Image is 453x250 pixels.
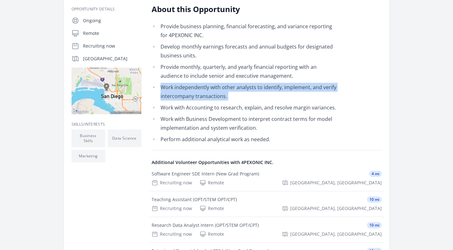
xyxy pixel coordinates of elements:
li: Develop monthly earnings forecasts and annual budgets for designated business units. [152,42,338,60]
a: Software Engineer SDE Intern (New Grad Program) 4 mi Recruiting now Remote [GEOGRAPHIC_DATA], [GE... [149,166,384,191]
li: Work with Business Development to interpret contract terms for model implementation and system ve... [152,115,338,132]
li: Work independently with other analysts to identify, implement, and verify intercompany transactions. [152,83,338,101]
div: Remote [200,205,224,212]
h3: Skills/Interests [72,122,141,127]
h4: Additional Volunteer Opportunities with 4PEXONIC INC. [152,159,382,166]
h3: Opportunity Details [72,7,141,12]
p: [GEOGRAPHIC_DATA] [83,56,141,62]
span: 10 mi [367,222,382,228]
li: Provide business planning, financial forecasting, and variance reporting for 4PEXONIC INC. [152,22,338,40]
div: Remote [200,180,224,186]
div: Recruiting now [152,205,192,212]
span: [GEOGRAPHIC_DATA], [GEOGRAPHIC_DATA] [290,231,382,237]
span: [GEOGRAPHIC_DATA], [GEOGRAPHIC_DATA] [290,180,382,186]
div: Software Engineer SDE Intern (New Grad Program) [152,171,259,177]
div: Research Data Analyst Intern (OPT/STEM OPT/CPT) [152,222,259,228]
li: Provide monthly, quarterly, and yearly financial reporting with an audience to include senior and... [152,62,338,80]
span: 4 mi [369,171,382,177]
a: Teaching Assistant (OPT/STEM OPT/CPT) 10 mi Recruiting now Remote [GEOGRAPHIC_DATA], [GEOGRAPHIC_... [149,191,384,217]
li: Data Science [108,129,141,147]
p: Recruiting now [83,43,141,49]
img: Map [72,68,141,114]
div: Remote [200,231,224,237]
li: Marketing [72,150,105,162]
span: [GEOGRAPHIC_DATA], [GEOGRAPHIC_DATA] [290,205,382,212]
div: Recruiting now [152,180,192,186]
p: Remote [83,30,141,36]
li: Perform additional analytical work as needed. [152,135,338,144]
li: Work with Accounting to research, explain, and resolve margin variances. [152,103,338,112]
span: 10 mi [367,196,382,203]
div: Recruiting now [152,231,192,237]
a: Research Data Analyst Intern (OPT/STEM OPT/CPT) 10 mi Recruiting now Remote [GEOGRAPHIC_DATA], [G... [149,217,384,242]
h2: About this Opportunity [152,4,338,14]
p: Ongoing [83,17,141,24]
li: Business Skills [72,129,105,147]
div: Teaching Assistant (OPT/STEM OPT/CPT) [152,196,237,203]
